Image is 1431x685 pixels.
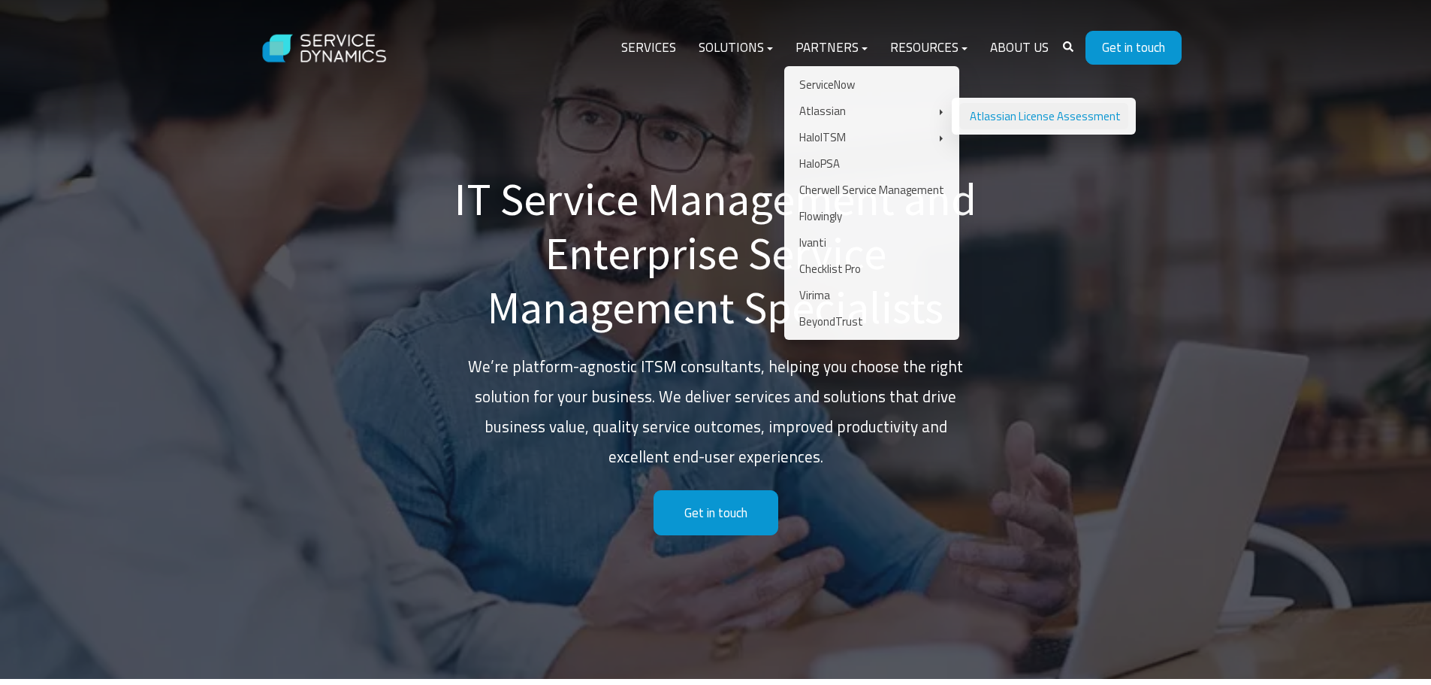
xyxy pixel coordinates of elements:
p: We’re platform-agnostic ITSM consultants, helping you choose the right solution for your business... [453,352,979,472]
div: Navigation Menu [610,30,1060,66]
a: Checklist Pro [792,256,952,282]
a: Get in touch [654,490,778,536]
a: Ivanti [792,229,952,256]
a: Partners [784,30,879,66]
a: HaloPSA [792,150,952,177]
a: Atlassian License Assessment [959,103,1128,129]
a: ServiceNow [792,71,952,98]
a: Flowingly [792,203,952,229]
a: Get in touch [1085,31,1182,65]
a: Cherwell Service Management [792,177,952,203]
a: HaloITSM [792,124,952,150]
a: Atlassian [792,98,952,124]
a: Resources [879,30,979,66]
a: Solutions [687,30,784,66]
a: BeyondTrust [792,308,952,335]
a: Virima [792,282,952,308]
img: Service Dynamics Logo - White [250,20,400,77]
h1: IT Service Management and Enterprise Service Management Specialists [453,172,979,335]
a: Services [610,30,687,66]
a: About Us [979,30,1060,66]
